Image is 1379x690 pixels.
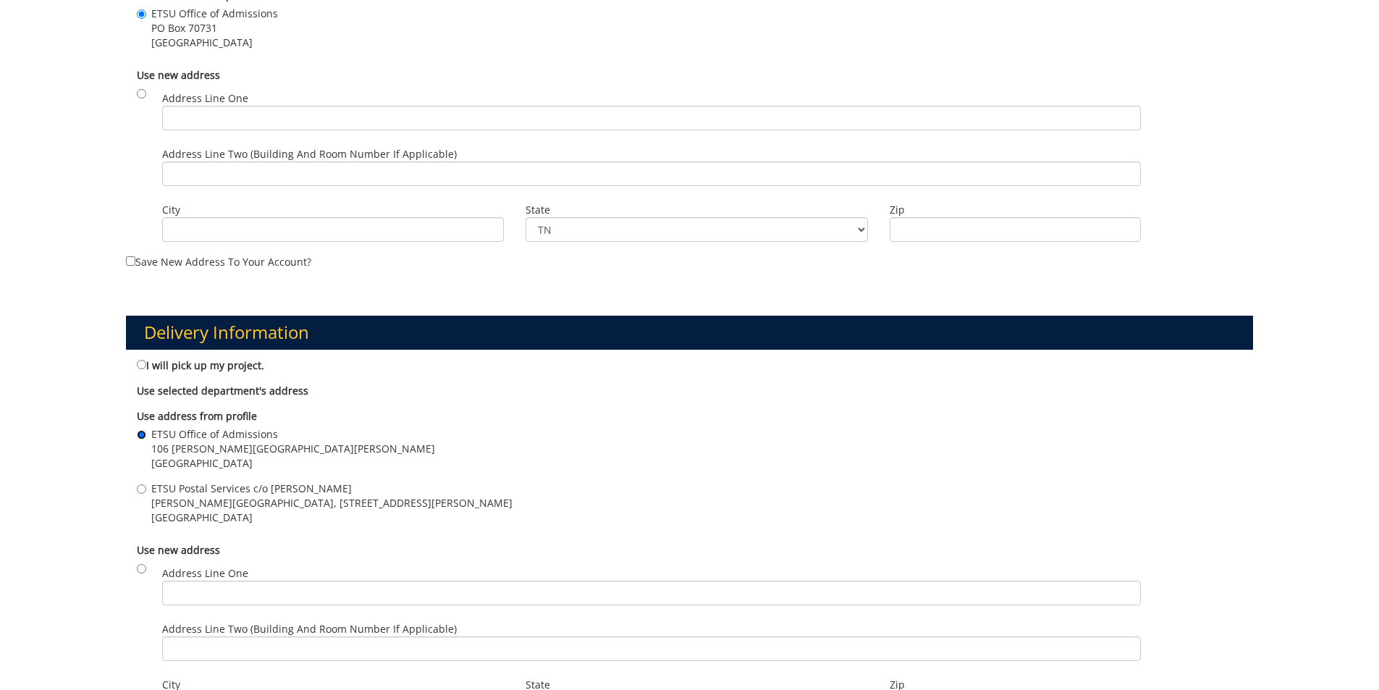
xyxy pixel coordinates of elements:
span: [GEOGRAPHIC_DATA] [151,456,435,471]
input: ETSU Office of Admissions 106 [PERSON_NAME][GEOGRAPHIC_DATA][PERSON_NAME] [GEOGRAPHIC_DATA] [137,430,146,439]
span: 106 [PERSON_NAME][GEOGRAPHIC_DATA][PERSON_NAME] [151,442,435,456]
label: Address Line One [162,566,1141,605]
input: Address Line One [162,581,1141,605]
input: Address Line One [162,106,1141,130]
label: Address Line Two (Building and Room Number if applicable) [162,147,1141,186]
span: [GEOGRAPHIC_DATA] [151,510,513,525]
input: City [162,217,505,242]
span: ETSU Office of Admissions [151,427,435,442]
input: Zip [890,217,1141,242]
input: Address Line Two (Building and Room Number if applicable) [162,161,1141,186]
b: Use address from profile [137,409,257,423]
h3: Delivery Information [126,316,1254,349]
span: [GEOGRAPHIC_DATA] [151,35,278,50]
label: Address Line One [162,91,1141,130]
span: PO Box 70731 [151,21,278,35]
label: City [162,203,505,217]
label: Address Line Two (Building and Room Number if applicable) [162,622,1141,661]
span: ETSU Office of Admissions [151,7,278,21]
input: ETSU Office of Admissions PO Box 70731 [GEOGRAPHIC_DATA] [137,9,146,19]
span: ETSU Postal Services c/o [PERSON_NAME] [151,481,513,496]
b: Use new address [137,68,220,82]
b: Use new address [137,543,220,557]
input: I will pick up my project. [137,360,146,369]
b: Use selected department's address [137,384,308,397]
label: I will pick up my project. [137,357,264,373]
span: [PERSON_NAME][GEOGRAPHIC_DATA], [STREET_ADDRESS][PERSON_NAME] [151,496,513,510]
label: Zip [890,203,1141,217]
input: ETSU Postal Services c/o [PERSON_NAME] [PERSON_NAME][GEOGRAPHIC_DATA], [STREET_ADDRESS][PERSON_NA... [137,484,146,494]
input: Save new address to your account? [126,256,135,266]
input: Address Line Two (Building and Room Number if applicable) [162,636,1141,661]
label: State [526,203,868,217]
